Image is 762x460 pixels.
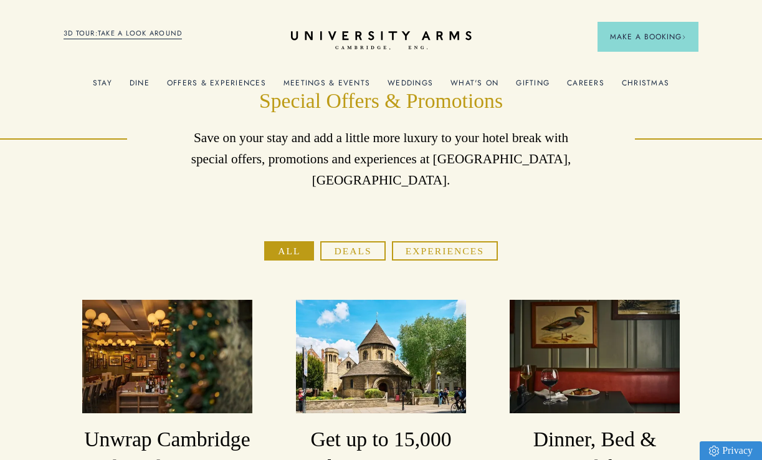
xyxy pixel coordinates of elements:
[598,22,698,52] button: Make a BookingArrow icon
[191,128,572,191] p: Save on your stay and add a little more luxury to your hotel break with special offers, promotion...
[610,31,686,42] span: Make a Booking
[320,241,385,261] button: Deals
[130,79,150,95] a: Dine
[291,31,472,50] a: Home
[450,79,498,95] a: What's On
[64,28,183,39] a: 3D TOUR:TAKE A LOOK AROUND
[264,241,314,261] button: All
[622,79,669,95] a: Christmas
[516,79,550,95] a: Gifting
[392,241,498,261] button: Experiences
[296,300,466,413] img: image-a169143ac3192f8fe22129d7686b8569f7c1e8bc-2500x1667-jpg
[93,79,112,95] a: Stay
[191,87,572,115] h1: Special Offers & Promotions
[510,300,680,413] img: image-a84cd6be42fa7fc105742933f10646be5f14c709-3000x2000-jpg
[82,300,252,413] img: image-8c003cf989d0ef1515925c9ae6c58a0350393050-2500x1667-jpg
[388,79,433,95] a: Weddings
[283,79,370,95] a: Meetings & Events
[682,35,686,39] img: Arrow icon
[700,441,762,460] a: Privacy
[567,79,604,95] a: Careers
[167,79,266,95] a: Offers & Experiences
[709,446,719,456] img: Privacy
